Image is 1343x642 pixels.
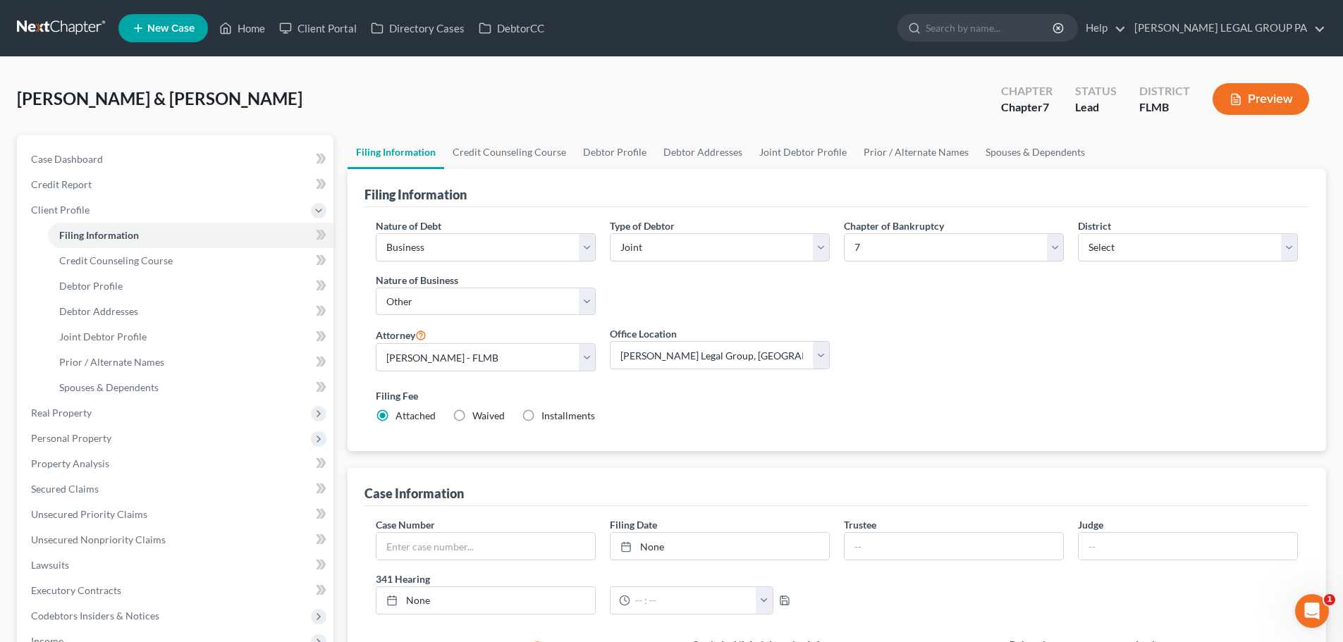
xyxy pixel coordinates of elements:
[1079,16,1126,41] a: Help
[541,409,595,421] span: Installments
[977,135,1093,169] a: Spouses & Dependents
[31,204,90,216] span: Client Profile
[369,572,837,586] label: 341 Hearing
[1078,517,1103,532] label: Judge
[48,273,333,299] a: Debtor Profile
[31,178,92,190] span: Credit Report
[20,451,333,476] a: Property Analysis
[364,186,467,203] div: Filing Information
[575,135,655,169] a: Debtor Profile
[1078,218,1111,233] label: District
[48,350,333,375] a: Prior / Alternate Names
[31,533,166,545] span: Unsecured Nonpriority Claims
[845,533,1063,560] input: --
[472,409,505,421] span: Waived
[212,16,272,41] a: Home
[376,587,595,614] a: None
[31,432,111,444] span: Personal Property
[855,135,977,169] a: Prior / Alternate Names
[272,16,364,41] a: Client Portal
[376,517,435,532] label: Case Number
[48,299,333,324] a: Debtor Addresses
[1324,594,1335,605] span: 1
[395,409,436,421] span: Attached
[59,229,139,241] span: Filing Information
[48,324,333,350] a: Joint Debtor Profile
[48,248,333,273] a: Credit Counseling Course
[31,407,92,419] span: Real Property
[1001,99,1053,116] div: Chapter
[610,517,657,532] label: Filing Date
[364,16,472,41] a: Directory Cases
[59,305,138,317] span: Debtor Addresses
[1075,99,1117,116] div: Lead
[147,23,195,34] span: New Case
[751,135,855,169] a: Joint Debtor Profile
[1043,100,1049,113] span: 7
[31,610,159,622] span: Codebtors Insiders & Notices
[31,508,147,520] span: Unsecured Priority Claims
[20,476,333,502] a: Secured Claims
[59,254,173,266] span: Credit Counseling Course
[20,172,333,197] a: Credit Report
[48,223,333,248] a: Filing Information
[1295,594,1329,628] iframe: Intercom live chat
[611,533,829,560] a: None
[376,388,1298,403] label: Filing Fee
[31,153,103,165] span: Case Dashboard
[472,16,551,41] a: DebtorCC
[48,375,333,400] a: Spouses & Dependents
[444,135,575,169] a: Credit Counseling Course
[59,381,159,393] span: Spouses & Dependents
[20,527,333,553] a: Unsecured Nonpriority Claims
[1075,83,1117,99] div: Status
[1001,83,1053,99] div: Chapter
[31,457,109,469] span: Property Analysis
[348,135,444,169] a: Filing Information
[17,88,302,109] span: [PERSON_NAME] & [PERSON_NAME]
[655,135,751,169] a: Debtor Addresses
[31,559,69,571] span: Lawsuits
[926,15,1055,41] input: Search by name...
[376,218,441,233] label: Nature of Debt
[1079,533,1297,560] input: --
[1127,16,1325,41] a: [PERSON_NAME] LEGAL GROUP PA
[610,326,677,341] label: Office Location
[1139,83,1190,99] div: District
[59,356,164,368] span: Prior / Alternate Names
[376,273,458,288] label: Nature of Business
[59,280,123,292] span: Debtor Profile
[844,517,876,532] label: Trustee
[376,533,595,560] input: Enter case number...
[364,485,464,502] div: Case Information
[630,587,756,614] input: -- : --
[20,502,333,527] a: Unsecured Priority Claims
[59,331,147,342] span: Joint Debtor Profile
[1213,83,1309,115] button: Preview
[1139,99,1190,116] div: FLMB
[376,326,427,343] label: Attorney
[20,147,333,172] a: Case Dashboard
[844,218,944,233] label: Chapter of Bankruptcy
[20,578,333,603] a: Executory Contracts
[31,483,99,495] span: Secured Claims
[610,218,675,233] label: Type of Debtor
[31,584,121,596] span: Executory Contracts
[20,553,333,578] a: Lawsuits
